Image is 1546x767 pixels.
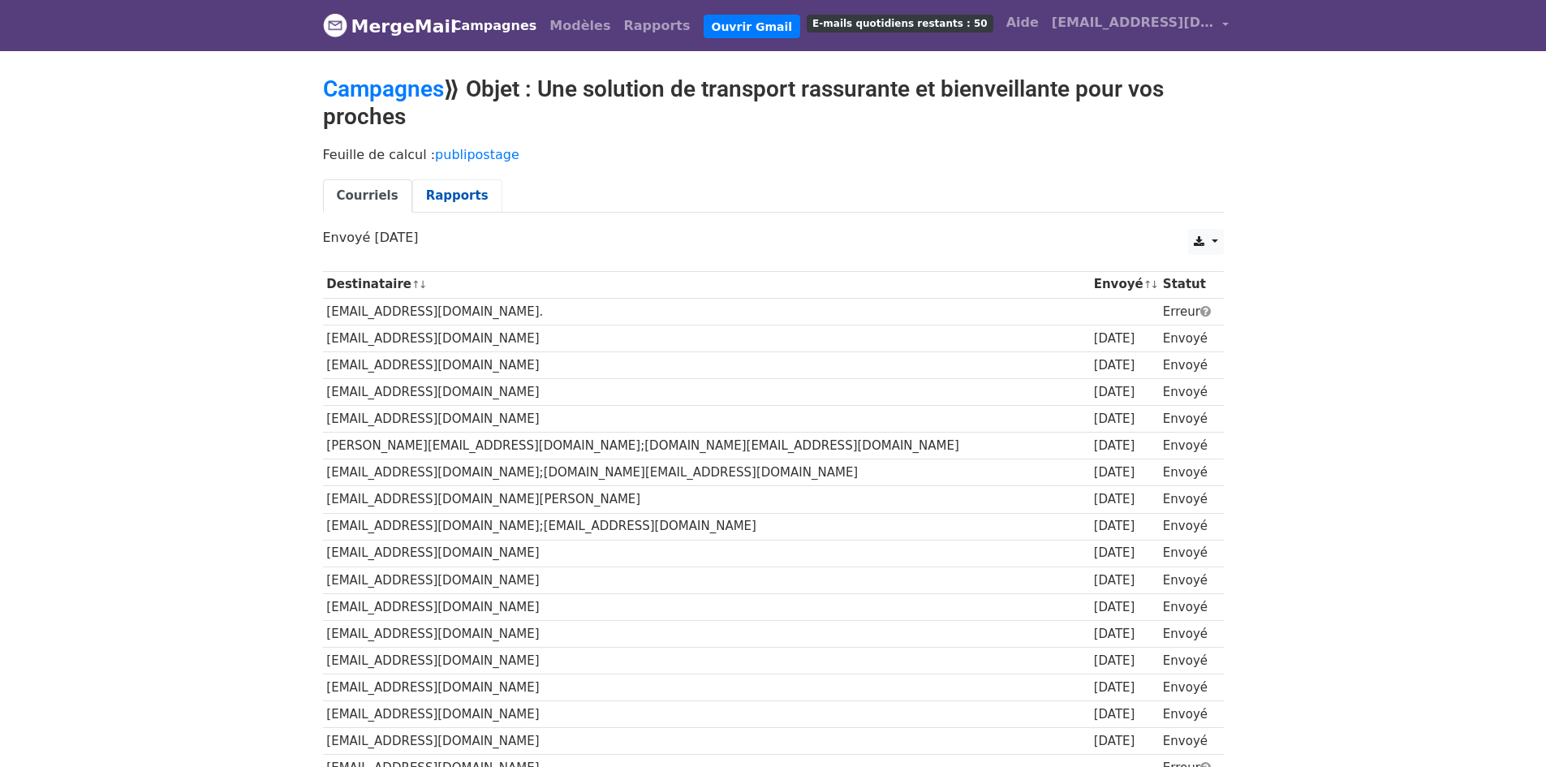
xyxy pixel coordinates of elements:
[1163,573,1208,588] font: Envoyé
[1163,600,1208,614] font: Envoyé
[351,16,457,37] font: MergeMail
[1094,573,1135,588] font: [DATE]
[326,545,539,560] font: [EMAIL_ADDRESS][DOMAIN_NAME]
[326,653,539,668] font: [EMAIL_ADDRESS][DOMAIN_NAME]
[326,465,858,480] font: [EMAIL_ADDRESS][DOMAIN_NAME];[DOMAIN_NAME][EMAIL_ADDRESS][DOMAIN_NAME]
[812,18,988,29] font: E-mails quotidiens restants : 50
[326,277,411,291] font: Destinataire
[1045,6,1235,45] a: [EMAIL_ADDRESS][DOMAIN_NAME]
[1143,278,1152,291] a: ↑
[435,147,519,162] a: publipostage
[326,412,539,426] font: [EMAIL_ADDRESS][DOMAIN_NAME]
[617,10,696,42] a: Rapports
[1094,358,1135,373] font: [DATE]
[419,278,428,291] a: ↓
[1163,519,1208,533] font: Envoyé
[323,13,347,37] img: Logo MergeMail
[1465,689,1546,767] iframe: Chat Widget
[1163,545,1208,560] font: Envoyé
[1094,492,1135,506] font: [DATE]
[326,438,959,453] font: [PERSON_NAME][EMAIL_ADDRESS][DOMAIN_NAME];[DOMAIN_NAME][EMAIL_ADDRESS][DOMAIN_NAME]
[323,75,444,102] a: Campagnes
[337,188,398,203] font: Courriels
[326,331,539,346] font: [EMAIL_ADDRESS][DOMAIN_NAME]
[1163,680,1208,695] font: Envoyé
[323,75,1164,130] font: ⟫ Objet : Une solution de transport rassurante et bienveillante pour vos proches
[1163,358,1208,373] font: Envoyé
[712,19,793,32] font: Ouvrir Gmail
[326,573,539,588] font: [EMAIL_ADDRESS][DOMAIN_NAME]
[1006,15,1039,30] font: Aide
[326,680,539,695] font: [EMAIL_ADDRESS][DOMAIN_NAME]
[1094,600,1135,614] font: [DATE]
[326,519,756,533] font: [EMAIL_ADDRESS][DOMAIN_NAME];[EMAIL_ADDRESS][DOMAIN_NAME]
[1163,385,1208,399] font: Envoyé
[326,707,539,722] font: [EMAIL_ADDRESS][DOMAIN_NAME]
[446,10,544,42] a: Campagnes
[1150,278,1159,291] a: ↓
[1163,277,1206,291] font: Statut
[1094,519,1135,533] font: [DATE]
[1052,15,1305,30] font: [EMAIL_ADDRESS][DOMAIN_NAME]
[323,147,436,162] font: Feuille de calcul :
[326,385,539,399] font: [EMAIL_ADDRESS][DOMAIN_NAME]
[543,10,617,42] a: Modèles
[426,188,489,203] font: Rapports
[323,179,412,213] a: Courriels
[323,9,433,43] a: MergeMail
[412,179,502,213] a: Rapports
[1163,734,1208,748] font: Envoyé
[1094,385,1135,399] font: [DATE]
[1094,734,1135,748] font: [DATE]
[1094,707,1135,722] font: [DATE]
[1163,492,1208,506] font: Envoyé
[1094,653,1135,668] font: [DATE]
[326,358,539,373] font: [EMAIL_ADDRESS][DOMAIN_NAME]
[1465,689,1546,767] div: Widget de chat
[1163,331,1208,346] font: Envoyé
[326,600,539,614] font: [EMAIL_ADDRESS][DOMAIN_NAME]
[1163,438,1208,453] font: Envoyé
[1094,545,1135,560] font: [DATE]
[1163,627,1208,641] font: Envoyé
[623,18,690,33] font: Rapports
[1163,653,1208,668] font: Envoyé
[1163,465,1208,480] font: Envoyé
[1094,277,1143,291] font: Envoyé
[326,492,640,506] font: [EMAIL_ADDRESS][DOMAIN_NAME][PERSON_NAME]
[549,18,610,33] font: Modèles
[411,278,420,291] a: ↑
[326,734,539,748] font: [EMAIL_ADDRESS][DOMAIN_NAME]
[1094,331,1135,346] font: [DATE]
[326,304,543,319] font: [EMAIL_ADDRESS][DOMAIN_NAME].
[1094,412,1135,426] font: [DATE]
[1163,412,1208,426] font: Envoyé
[1163,304,1200,319] font: Erreur
[1163,707,1208,722] font: Envoyé
[452,18,537,33] font: Campagnes
[800,6,1000,39] a: E-mails quotidiens restants : 50
[704,15,801,39] a: Ouvrir Gmail
[1094,627,1135,641] font: [DATE]
[1094,465,1135,480] font: [DATE]
[1000,6,1045,39] a: Aide
[323,230,419,245] font: Envoyé [DATE]
[326,627,539,641] font: [EMAIL_ADDRESS][DOMAIN_NAME]
[1094,438,1135,453] font: [DATE]
[1094,680,1135,695] font: [DATE]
